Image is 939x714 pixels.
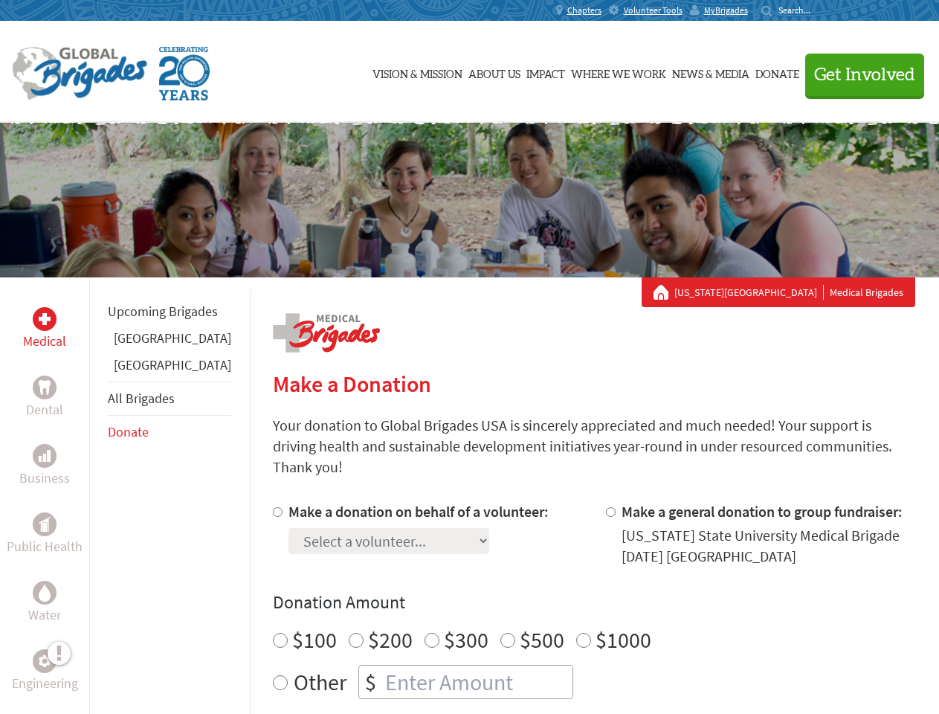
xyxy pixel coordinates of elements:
img: Dental [39,380,51,394]
label: $500 [520,625,564,654]
a: About Us [468,35,520,109]
li: Ghana [108,328,231,355]
input: Enter Amount [382,666,572,698]
a: Vision & Mission [372,35,462,109]
h4: Donation Amount [273,591,915,614]
a: Public HealthPublic Health [7,512,83,557]
span: Volunteer Tools [624,4,683,16]
input: Search... [778,4,821,16]
div: Water [33,581,57,605]
a: Impact [526,35,565,109]
label: $300 [444,625,488,654]
label: Make a donation on behalf of a volunteer: [288,502,549,521]
div: Business [33,444,57,468]
img: Business [39,450,51,462]
a: News & Media [672,35,749,109]
li: All Brigades [108,382,231,416]
span: MyBrigades [704,4,748,16]
p: Engineering [12,673,78,694]
h2: Make a Donation [273,370,915,397]
div: Public Health [33,512,57,536]
div: $ [359,666,382,698]
a: Donate [755,35,799,109]
a: Donate [108,423,149,440]
div: Medical [33,307,57,331]
a: [GEOGRAPHIC_DATA] [114,356,231,373]
div: [US_STATE] State University Medical Brigade [DATE] [GEOGRAPHIC_DATA] [622,525,915,567]
a: Where We Work [571,35,666,109]
img: Global Brigades Logo [12,47,147,100]
p: Medical [23,331,66,352]
img: logo-medical.png [273,313,380,353]
a: MedicalMedical [23,307,66,352]
img: Public Health [39,517,51,532]
label: Other [294,665,346,699]
img: Global Brigades Celebrating 20 Years [159,47,210,100]
div: Engineering [33,649,57,673]
img: Water [39,584,51,601]
a: WaterWater [28,581,61,625]
a: [GEOGRAPHIC_DATA] [114,329,231,347]
a: All Brigades [108,390,175,407]
img: Engineering [39,655,51,667]
li: Guatemala [108,355,231,382]
span: Chapters [567,4,601,16]
a: [US_STATE][GEOGRAPHIC_DATA] [674,285,824,300]
p: Water [28,605,61,625]
label: $100 [292,625,337,654]
a: DentalDental [26,376,63,420]
a: Upcoming Brigades [108,303,218,320]
label: $1000 [596,625,651,654]
p: Your donation to Global Brigades USA is sincerely appreciated and much needed! Your support is dr... [273,415,915,477]
a: EngineeringEngineering [12,649,78,694]
li: Donate [108,416,231,448]
p: Dental [26,399,63,420]
a: BusinessBusiness [19,444,70,489]
label: $200 [368,625,413,654]
p: Public Health [7,536,83,557]
li: Upcoming Brigades [108,295,231,328]
span: Get Involved [814,66,915,84]
img: Medical [39,313,51,325]
p: Business [19,468,70,489]
label: Make a general donation to group fundraiser: [622,502,903,521]
div: Medical Brigades [654,285,903,300]
div: Dental [33,376,57,399]
button: Get Involved [805,54,924,96]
